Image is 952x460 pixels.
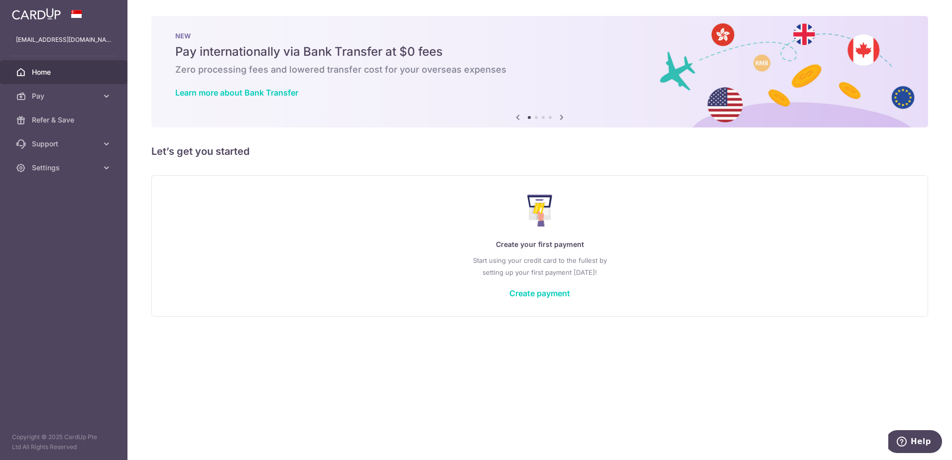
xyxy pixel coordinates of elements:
span: Pay [32,91,98,101]
a: Create payment [509,288,570,298]
h5: Let’s get you started [151,143,928,159]
p: Create your first payment [172,238,908,250]
p: Start using your credit card to the fullest by setting up your first payment [DATE]! [172,254,908,278]
p: NEW [175,32,904,40]
h5: Pay internationally via Bank Transfer at $0 fees [175,44,904,60]
img: Make Payment [527,195,553,227]
span: Support [32,139,98,149]
img: CardUp [12,8,61,20]
a: Learn more about Bank Transfer [175,88,298,98]
span: Home [32,67,98,77]
p: [EMAIL_ADDRESS][DOMAIN_NAME] [16,35,112,45]
iframe: Opens a widget where you can find more information [888,430,942,455]
h6: Zero processing fees and lowered transfer cost for your overseas expenses [175,64,904,76]
span: Refer & Save [32,115,98,125]
img: Bank transfer banner [151,16,928,127]
span: Settings [32,163,98,173]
